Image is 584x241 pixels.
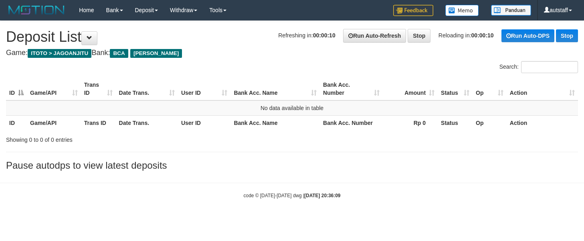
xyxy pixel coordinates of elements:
[116,78,178,100] th: Date Trans.: activate to sort column ascending
[304,193,340,198] strong: [DATE] 20:36:09
[6,160,578,171] h3: Pause autodps to view latest deposits
[438,78,473,100] th: Status: activate to sort column ascending
[81,78,116,100] th: Trans ID: activate to sort column ascending
[343,29,406,43] a: Run Auto-Refresh
[521,61,578,73] input: Search:
[491,5,531,16] img: panduan.png
[439,32,494,39] span: Reloading in:
[556,29,578,42] a: Stop
[27,78,81,100] th: Game/API: activate to sort column ascending
[445,5,479,16] img: Button%20Memo.svg
[320,78,382,100] th: Bank Acc. Number: activate to sort column ascending
[6,78,27,100] th: ID: activate to sort column descending
[6,115,27,130] th: ID
[383,78,438,100] th: Amount: activate to sort column ascending
[230,115,320,130] th: Bank Acc. Name
[501,29,554,42] a: Run Auto-DPS
[499,61,578,73] label: Search:
[313,32,335,39] strong: 00:00:10
[230,78,320,100] th: Bank Acc. Name: activate to sort column ascending
[438,115,473,130] th: Status
[393,5,433,16] img: Feedback.jpg
[473,78,507,100] th: Op: activate to sort column ascending
[6,49,578,57] h4: Game: Bank:
[6,29,578,45] h1: Deposit List
[408,29,430,43] a: Stop
[473,115,507,130] th: Op
[27,115,81,130] th: Game/API
[6,133,237,144] div: Showing 0 to 0 of 0 entries
[507,115,578,130] th: Action
[178,115,230,130] th: User ID
[6,100,578,116] td: No data available in table
[81,115,116,130] th: Trans ID
[244,193,341,198] small: code © [DATE]-[DATE] dwg |
[178,78,230,100] th: User ID: activate to sort column ascending
[28,49,91,58] span: ITOTO > JAGOANJITU
[507,78,578,100] th: Action: activate to sort column ascending
[116,115,178,130] th: Date Trans.
[6,4,67,16] img: MOTION_logo.png
[320,115,382,130] th: Bank Acc. Number
[383,115,438,130] th: Rp 0
[130,49,182,58] span: [PERSON_NAME]
[278,32,335,39] span: Refreshing in:
[471,32,494,39] strong: 00:00:10
[110,49,128,58] span: BCA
